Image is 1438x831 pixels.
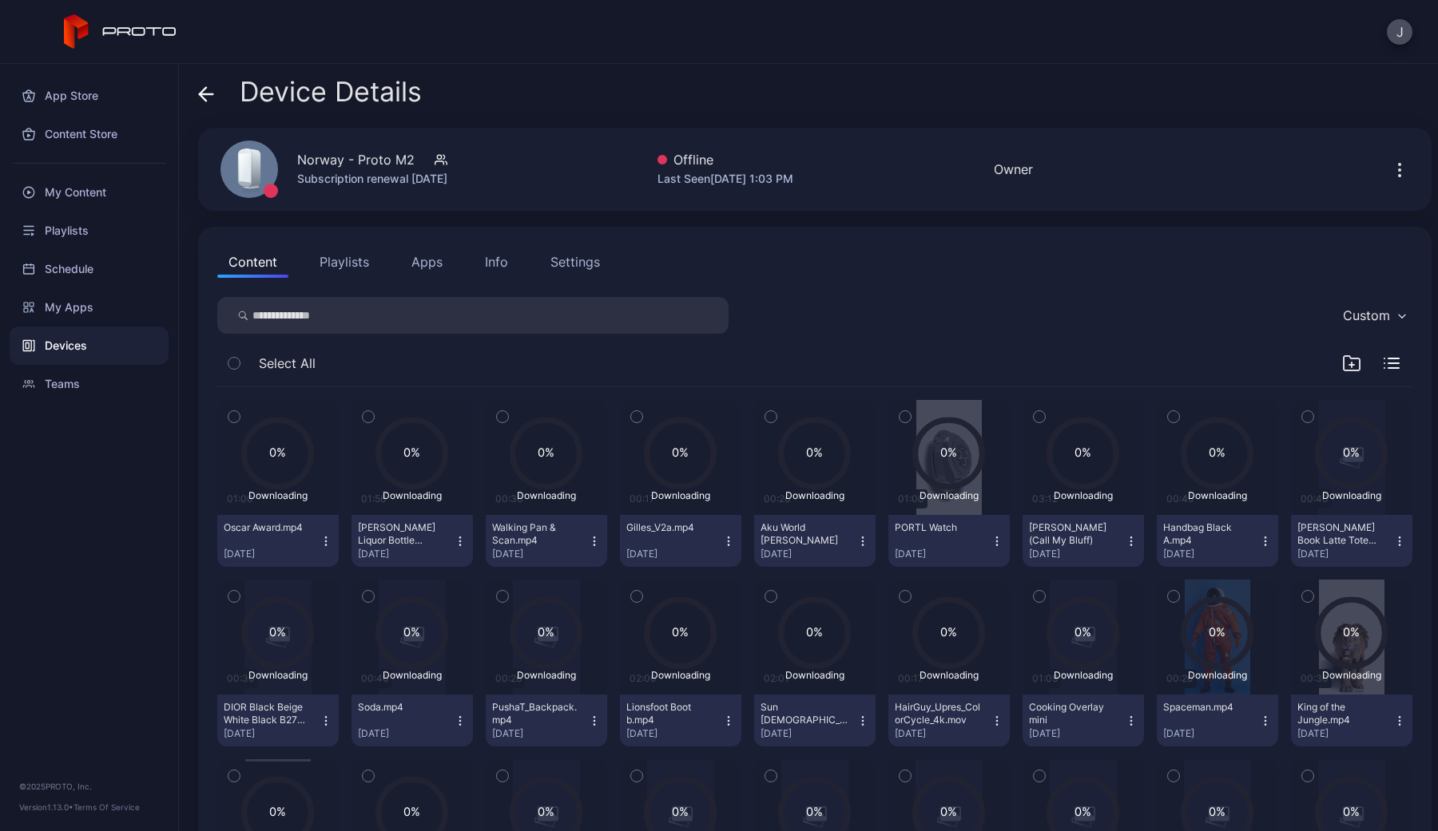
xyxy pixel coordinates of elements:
a: My Content [10,173,169,212]
div: [DATE] [1297,548,1393,560]
button: Soda.mp4[DATE] [352,694,473,746]
button: [PERSON_NAME] Book Latte Tote Bag[DATE] [1291,515,1412,567]
div: Subscription renewal [DATE] [297,169,447,188]
div: Walking Pan & Scan.mp4 [492,521,580,547]
div: Handbag Black A.mp4 [1163,521,1251,547]
div: [DATE] [761,548,856,560]
div: Aku World Aleali May Hoodie [761,521,848,547]
div: [DATE] [761,727,856,740]
text: 0% [1344,805,1361,819]
div: Downloading [510,490,582,503]
div: Downloading [778,670,851,683]
div: Downloading [912,490,985,503]
div: [DATE] [626,727,722,740]
span: Device Details [240,77,422,107]
div: [DATE] [358,727,454,740]
text: 0% [807,805,824,819]
span: Version 1.13.0 • [19,802,73,812]
text: 0% [270,625,287,639]
a: App Store [10,77,169,115]
div: Downloading [1315,670,1388,683]
button: Apps [400,246,454,278]
div: [DATE] [492,548,588,560]
div: Last Seen [DATE] 1:03 PM [657,169,793,188]
text: 0% [538,805,555,819]
div: [DATE] [492,727,588,740]
div: Custom [1343,307,1390,323]
div: Downloading [1181,490,1253,503]
div: Downloading [375,490,448,503]
text: 0% [673,445,689,460]
div: [DATE] [626,548,722,560]
div: [DATE] [895,548,991,560]
div: [DATE] [895,727,991,740]
button: Aku World [PERSON_NAME][DATE] [754,515,876,567]
button: Info [474,246,519,278]
button: Walking Pan & Scan.mp4[DATE] [486,515,607,567]
div: PORTL Watch [895,521,983,534]
text: 0% [1210,625,1226,639]
div: DIOR Black Beige White Black B27 Oblique Jacquard Sneakers [224,701,312,726]
button: Oscar Award.mp4[DATE] [217,515,339,567]
div: Soda.mp4 [358,701,446,714]
div: Downloading [912,670,985,683]
a: Content Store [10,115,169,153]
div: Settings [550,252,600,271]
div: Oscar Award.mp4 [224,521,312,534]
div: Norway - Proto M2 [297,150,415,169]
div: PushaT_Backpack.mp4 [492,701,580,726]
text: 0% [1344,625,1361,639]
div: Downloading [644,670,717,683]
a: Devices [10,326,169,365]
text: 0% [270,445,287,460]
div: Downloading [1047,490,1119,503]
div: Sun Goddess Turn b.mp4 [761,701,848,726]
div: Downloading [241,670,314,683]
text: 0% [404,445,421,460]
button: King of the Jungle.mp4[DATE] [1291,694,1412,746]
button: Settings [539,246,611,278]
div: HairGuy_Upres_ColorCycle_4k.mov [895,701,983,726]
div: Downloading [375,670,448,683]
text: 0% [941,805,958,819]
text: 0% [941,445,958,460]
a: My Apps [10,288,169,326]
text: 0% [1075,805,1092,819]
div: Offline [657,150,793,169]
div: Teams [10,365,169,403]
text: 0% [270,805,287,819]
text: 0% [404,805,421,819]
button: PushaT_Backpack.mp4[DATE] [486,694,607,746]
button: Gilles_V2a.mp4[DATE] [620,515,741,567]
button: [PERSON_NAME] Liquor Bottle Spinning[DATE] [352,515,473,567]
button: Playlists [308,246,380,278]
div: Deleon Liquor Bottle Spinning [358,521,446,547]
text: 0% [941,625,958,639]
text: 0% [538,445,555,460]
div: Spaceman.mp4 [1163,701,1251,714]
button: Lionsfoot Boot b.mp4[DATE] [620,694,741,746]
div: Owner [994,160,1033,179]
button: Handbag Black A.mp4[DATE] [1157,515,1278,567]
div: [DATE] [1029,727,1125,740]
div: Schedule [10,250,169,288]
button: PORTL Watch[DATE] [888,515,1010,567]
text: 0% [1344,445,1361,460]
div: Gilles_V2a.mp4 [626,521,714,534]
div: [DATE] [224,727,320,740]
div: [DATE] [1163,548,1259,560]
div: Downloading [1047,670,1119,683]
button: Sun [DEMOGRAPHIC_DATA] Turn b.mp4[DATE] [754,694,876,746]
div: [DATE] [1163,727,1259,740]
div: [DATE] [358,548,454,560]
div: [DATE] [1029,548,1125,560]
button: DIOR Black Beige White Black B27 Oblique Jacquard Sneakers[DATE] [217,694,339,746]
text: 0% [538,625,555,639]
text: 0% [673,625,689,639]
div: © 2025 PROTO, Inc. [19,780,159,793]
text: 0% [807,445,824,460]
